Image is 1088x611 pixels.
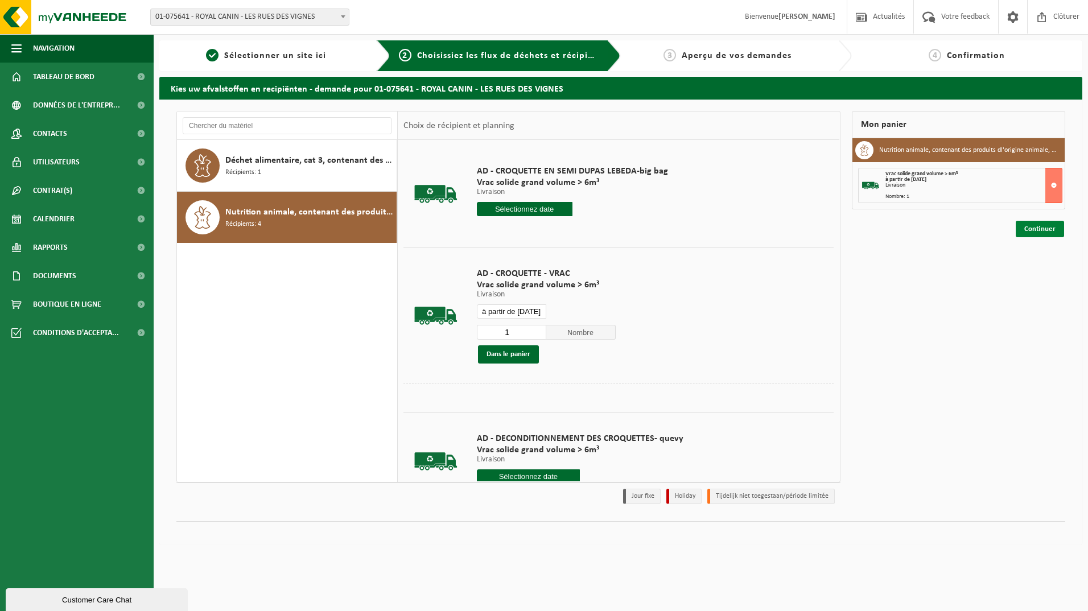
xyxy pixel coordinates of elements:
[399,49,411,61] span: 2
[33,205,75,233] span: Calendrier
[33,63,94,91] span: Tableau de bord
[225,154,394,167] span: Déchet alimentaire, cat 3, contenant des produits d'origine animale, emballage synthétique
[33,319,119,347] span: Conditions d'accepta...
[885,176,926,183] strong: à partir de [DATE]
[623,489,661,504] li: Jour fixe
[879,141,1057,159] h3: Nutrition animale, contenant des produits dl'origine animale, non emballé, catégorie 3
[177,140,397,192] button: Déchet alimentaire, cat 3, contenant des produits d'origine animale, emballage synthétique Récipi...
[477,188,668,196] p: Livraison
[477,304,546,319] input: Sélectionnez date
[477,268,616,279] span: AD - CROQUETTE - VRAC
[477,202,572,216] input: Sélectionnez date
[33,34,75,63] span: Navigation
[929,49,941,61] span: 4
[225,167,261,178] span: Récipients: 1
[666,489,702,504] li: Holiday
[477,166,668,177] span: AD - CROQUETTE EN SEMI DUPAS LEBEDA-big bag
[477,469,580,484] input: Sélectionnez date
[33,262,76,290] span: Documents
[477,444,683,456] span: Vrac solide grand volume > 6m³
[33,119,67,148] span: Contacts
[225,205,394,219] span: Nutrition animale, contenant des produits dl'origine animale, non emballé, catégorie 3
[477,291,616,299] p: Livraison
[417,51,607,60] span: Choisissiez les flux de déchets et récipients
[183,117,391,134] input: Chercher du matériel
[177,192,397,243] button: Nutrition animale, contenant des produits dl'origine animale, non emballé, catégorie 3 Récipients: 4
[477,279,616,291] span: Vrac solide grand volume > 6m³
[885,183,1062,188] div: Livraison
[663,49,676,61] span: 3
[885,171,958,177] span: Vrac solide grand volume > 6m³
[478,345,539,364] button: Dans le panier
[778,13,835,21] strong: [PERSON_NAME]
[477,433,683,444] span: AD - DECONDITIONNEMENT DES CROQUETTES- quevy
[159,77,1082,99] h2: Kies uw afvalstoffen en recipiënten - demande pour 01-075641 - ROYAL CANIN - LES RUES DES VIGNES
[33,233,68,262] span: Rapports
[682,51,792,60] span: Aperçu de vos demandes
[477,456,683,464] p: Livraison
[225,219,261,230] span: Récipients: 4
[33,148,80,176] span: Utilisateurs
[33,91,120,119] span: Données de l'entrepr...
[885,194,1062,200] div: Nombre: 1
[1016,221,1064,237] a: Continuer
[33,176,72,205] span: Contrat(s)
[151,9,349,25] span: 01-075641 - ROYAL CANIN - LES RUES DES VIGNES
[6,586,190,611] iframe: chat widget
[477,177,668,188] span: Vrac solide grand volume > 6m³
[398,112,520,140] div: Choix de récipient et planning
[150,9,349,26] span: 01-075641 - ROYAL CANIN - LES RUES DES VIGNES
[165,49,368,63] a: 1Sélectionner un site ici
[947,51,1005,60] span: Confirmation
[224,51,326,60] span: Sélectionner un site ici
[707,489,835,504] li: Tijdelijk niet toegestaan/période limitée
[852,111,1066,138] div: Mon panier
[546,325,616,340] span: Nombre
[206,49,219,61] span: 1
[33,290,101,319] span: Boutique en ligne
